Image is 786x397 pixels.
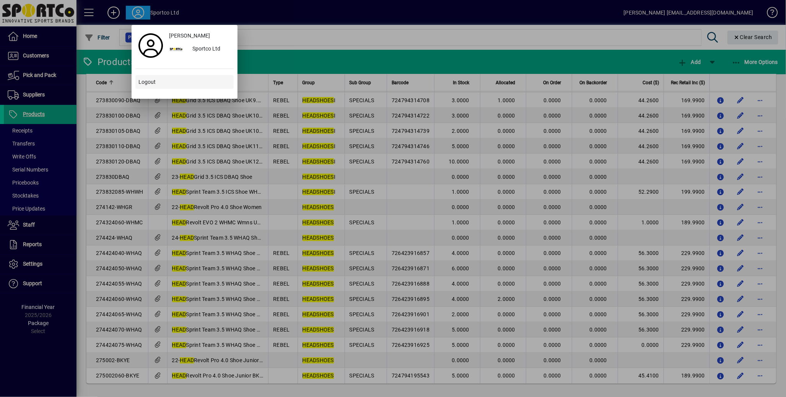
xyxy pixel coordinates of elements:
button: Logout [135,75,234,89]
span: Logout [138,78,156,86]
button: Sportco Ltd [166,42,234,56]
span: [PERSON_NAME] [169,32,210,40]
a: [PERSON_NAME] [166,29,234,42]
div: Sportco Ltd [186,42,234,56]
a: Profile [135,39,166,52]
